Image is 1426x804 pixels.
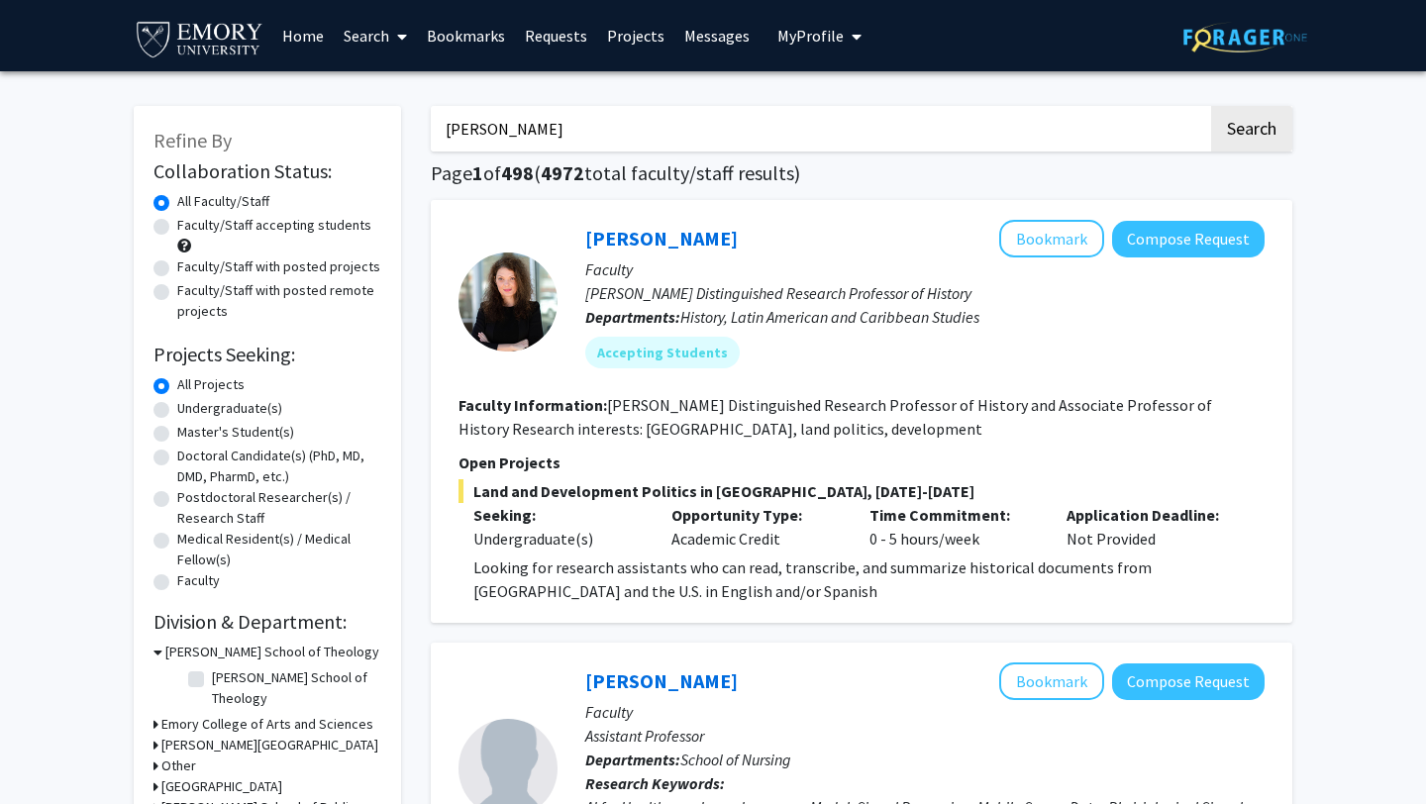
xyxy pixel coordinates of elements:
h2: Division & Department: [153,610,381,634]
input: Search Keywords [431,106,1208,151]
button: Add Adriana Chira to Bookmarks [999,220,1104,257]
p: Seeking: [473,503,642,527]
label: Undergraduate(s) [177,398,282,419]
span: 1 [472,160,483,185]
div: 0 - 5 hours/week [855,503,1053,551]
div: Undergraduate(s) [473,527,642,551]
p: Open Projects [458,451,1265,474]
p: Opportunity Type: [671,503,840,527]
a: Bookmarks [417,1,515,70]
p: Faculty [585,257,1265,281]
span: My Profile [777,26,844,46]
button: Add Runze Yan to Bookmarks [999,662,1104,700]
span: History, Latin American and Caribbean Studies [680,307,979,327]
b: Departments: [585,307,680,327]
span: Land and Development Politics in [GEOGRAPHIC_DATA], [DATE]-[DATE] [458,479,1265,503]
p: Time Commitment: [869,503,1038,527]
p: [PERSON_NAME] Distinguished Research Professor of History [585,281,1265,305]
b: Departments: [585,750,680,769]
label: Doctoral Candidate(s) (PhD, MD, DMD, PharmD, etc.) [177,446,381,487]
label: Faculty/Staff with posted projects [177,256,380,277]
label: Faculty [177,570,220,591]
label: Master's Student(s) [177,422,294,443]
label: Medical Resident(s) / Medical Fellow(s) [177,529,381,570]
h3: [PERSON_NAME] School of Theology [165,642,379,662]
a: Home [272,1,334,70]
a: [PERSON_NAME] [585,226,738,251]
a: Requests [515,1,597,70]
span: School of Nursing [680,750,791,769]
a: Search [334,1,417,70]
img: Emory University Logo [134,16,265,60]
a: [PERSON_NAME] [585,668,738,693]
div: Not Provided [1052,503,1250,551]
button: Search [1211,106,1292,151]
fg-read-more: [PERSON_NAME] Distinguished Research Professor of History and Associate Professor of History Rese... [458,395,1212,439]
p: Assistant Professor [585,724,1265,748]
p: Application Deadline: [1067,503,1235,527]
h2: Collaboration Status: [153,159,381,183]
mat-chip: Accepting Students [585,337,740,368]
b: Faculty Information: [458,395,607,415]
h3: [GEOGRAPHIC_DATA] [161,776,282,797]
label: Faculty/Staff accepting students [177,215,371,236]
a: Projects [597,1,674,70]
iframe: Chat [15,715,84,789]
label: All Faculty/Staff [177,191,269,212]
h2: Projects Seeking: [153,343,381,366]
label: [PERSON_NAME] School of Theology [212,667,376,709]
span: 498 [501,160,534,185]
h3: Other [161,755,196,776]
span: 4972 [541,160,584,185]
span: Refine By [153,128,232,152]
button: Compose Request to Adriana Chira [1112,221,1265,257]
div: Academic Credit [657,503,855,551]
a: Messages [674,1,760,70]
button: Compose Request to Runze Yan [1112,663,1265,700]
p: Faculty [585,700,1265,724]
h1: Page of ( total faculty/staff results) [431,161,1292,185]
h3: Emory College of Arts and Sciences [161,714,373,735]
img: ForagerOne Logo [1183,22,1307,52]
label: Faculty/Staff with posted remote projects [177,280,381,322]
label: All Projects [177,374,245,395]
p: Looking for research assistants who can read, transcribe, and summarize historical documents from... [473,555,1265,603]
b: Research Keywords: [585,773,725,793]
label: Postdoctoral Researcher(s) / Research Staff [177,487,381,529]
h3: [PERSON_NAME][GEOGRAPHIC_DATA] [161,735,378,755]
